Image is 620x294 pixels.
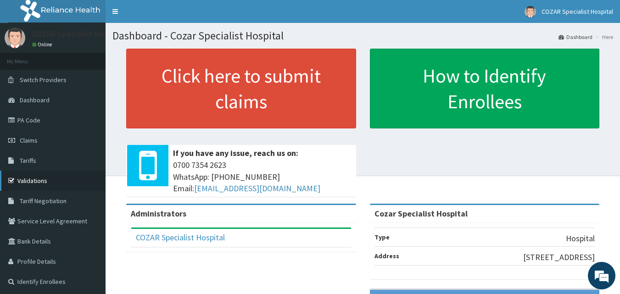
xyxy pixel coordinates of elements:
span: We're online! [53,89,127,181]
img: User Image [525,6,536,17]
h1: Dashboard - Cozar Specialist Hospital [112,30,613,42]
div: Minimize live chat window [151,5,173,27]
p: [STREET_ADDRESS] [523,251,595,263]
textarea: Type your message and hit 'Enter' [5,196,175,228]
a: How to Identify Enrollees [370,49,600,128]
b: Type [374,233,390,241]
a: Online [32,41,54,48]
span: Tariff Negotiation [20,197,67,205]
li: Here [593,33,613,41]
span: Dashboard [20,96,50,104]
p: Hospital [566,233,595,244]
strong: Cozar Specialist Hospital [374,208,468,219]
span: 0700 7354 2623 WhatsApp: [PHONE_NUMBER] Email: [173,159,352,194]
a: Click here to submit claims [126,49,356,128]
span: Switch Providers [20,76,67,84]
b: Administrators [131,208,186,219]
a: COZAR Specialist Hospital [136,232,225,243]
img: d_794563401_company_1708531726252_794563401 [17,46,37,69]
a: [EMAIL_ADDRESS][DOMAIN_NAME] [194,183,320,194]
a: Dashboard [559,33,592,41]
b: Address [374,252,399,260]
span: Claims [20,136,38,144]
div: Chat with us now [48,51,154,63]
span: Tariffs [20,156,36,165]
img: User Image [5,28,25,48]
b: If you have any issue, reach us on: [173,148,298,158]
span: COZAR Specialist Hospital [542,7,613,16]
p: COZAR Specialist Hospital [32,30,125,38]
